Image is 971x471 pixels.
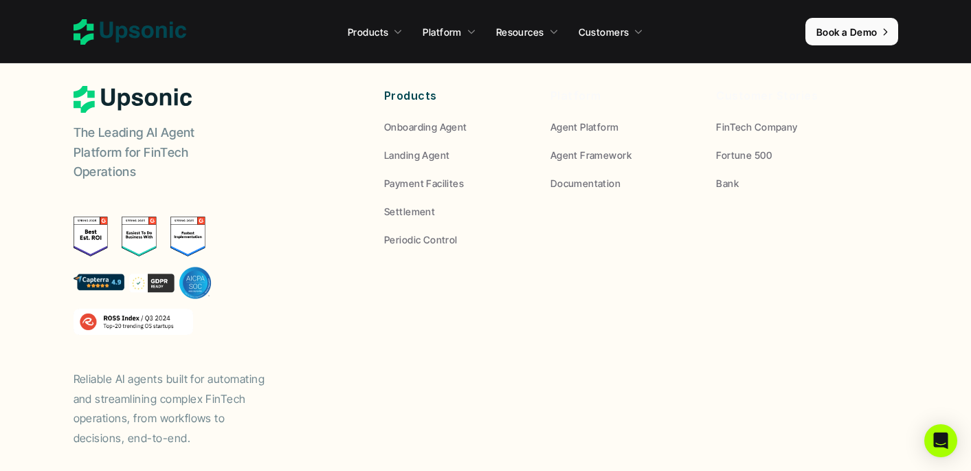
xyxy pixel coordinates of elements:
[550,148,632,162] p: Agent Framework
[384,176,464,190] p: Payment Facilites
[384,148,530,162] a: Landing Agent
[550,176,696,190] a: Documentation
[74,369,280,448] p: Reliable AI agents built for automating and streamlining complex FinTech operations, from workflo...
[579,25,629,39] p: Customers
[74,123,245,182] p: The Leading AI Agent Platform for FinTech Operations
[384,86,530,106] p: Products
[384,120,467,134] p: Onboarding Agent
[339,19,411,44] a: Products
[716,86,862,106] p: Customer Stories
[384,120,530,134] a: Onboarding Agent
[550,120,619,134] p: Agent Platform
[348,25,388,39] p: Products
[716,148,772,162] p: Fortune 500
[423,25,461,39] p: Platform
[384,232,458,247] p: Periodic Control
[384,176,530,190] a: Payment Facilites
[550,86,696,106] p: Platform
[816,25,878,39] p: Book a Demo
[496,25,544,39] p: Resources
[716,120,797,134] p: FinTech Company
[924,424,957,457] div: Open Intercom Messenger
[384,204,435,219] p: Settlement
[384,148,449,162] p: Landing Agent
[550,176,621,190] p: Documentation
[716,176,739,190] p: Bank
